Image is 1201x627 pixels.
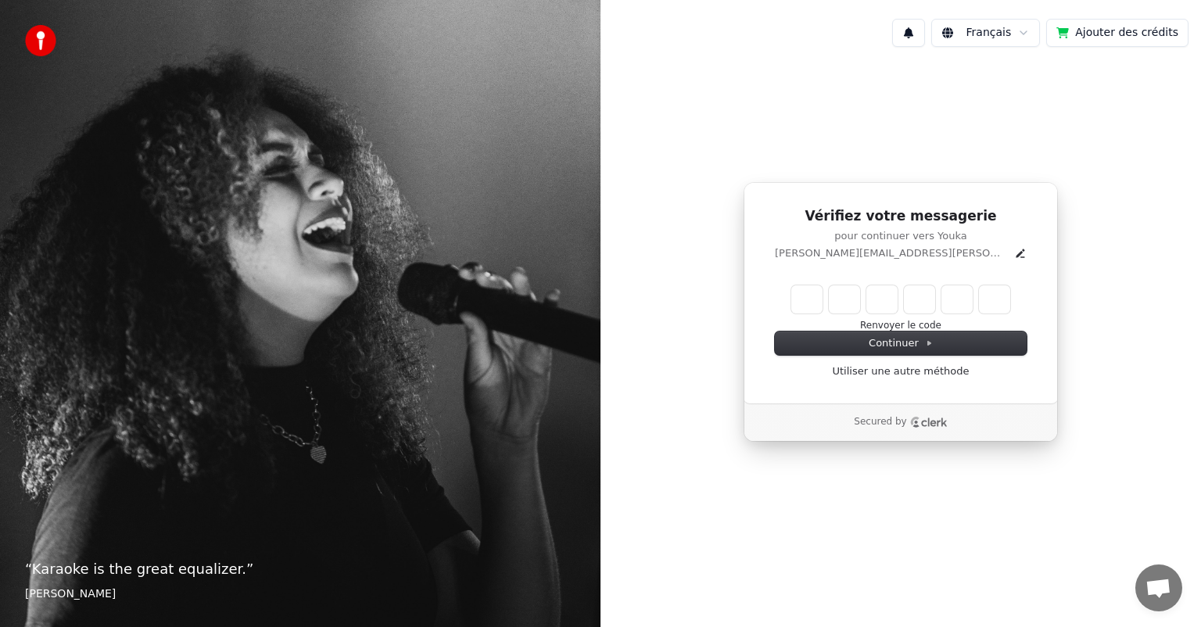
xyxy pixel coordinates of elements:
button: Ajouter des crédits [1046,19,1188,47]
h1: Vérifiez votre messagerie [775,207,1027,226]
span: Continuer [869,336,933,350]
div: Ouvrir le chat [1135,564,1182,611]
p: pour continuer vers Youka [775,229,1027,243]
button: Edit [1014,247,1027,260]
button: Continuer [775,331,1027,355]
p: [PERSON_NAME][EMAIL_ADDRESS][PERSON_NAME][DOMAIN_NAME] [775,246,1008,260]
p: Secured by [854,416,906,428]
input: Enter verification code [791,285,1010,313]
button: Renvoyer le code [860,320,941,332]
a: Utiliser une autre méthode [833,364,970,378]
img: youka [25,25,56,56]
a: Clerk logo [910,417,948,428]
footer: [PERSON_NAME] [25,586,575,602]
p: “ Karaoke is the great equalizer. ” [25,558,575,580]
